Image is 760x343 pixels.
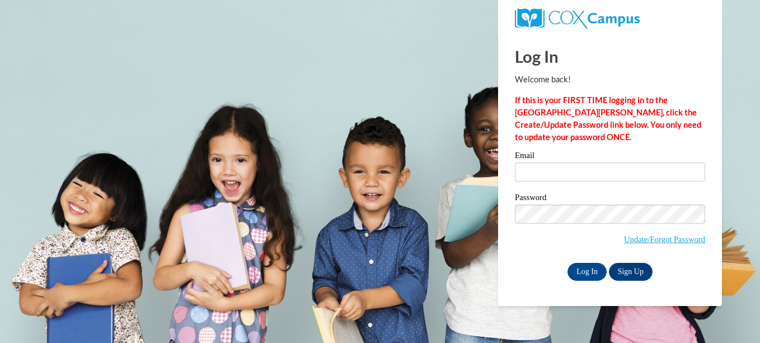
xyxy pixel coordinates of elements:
label: Email [515,151,705,163]
h1: Log In [515,45,705,68]
a: Update/Forgot Password [624,235,705,244]
p: Welcome back! [515,73,705,86]
strong: If this is your FIRST TIME logging in to the [GEOGRAPHIC_DATA][PERSON_NAME], click the Create/Upd... [515,95,701,142]
img: COX Campus [515,8,640,29]
a: Sign Up [609,263,653,281]
a: COX Campus [515,13,640,22]
label: Password [515,193,705,205]
input: Log In [567,263,607,281]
